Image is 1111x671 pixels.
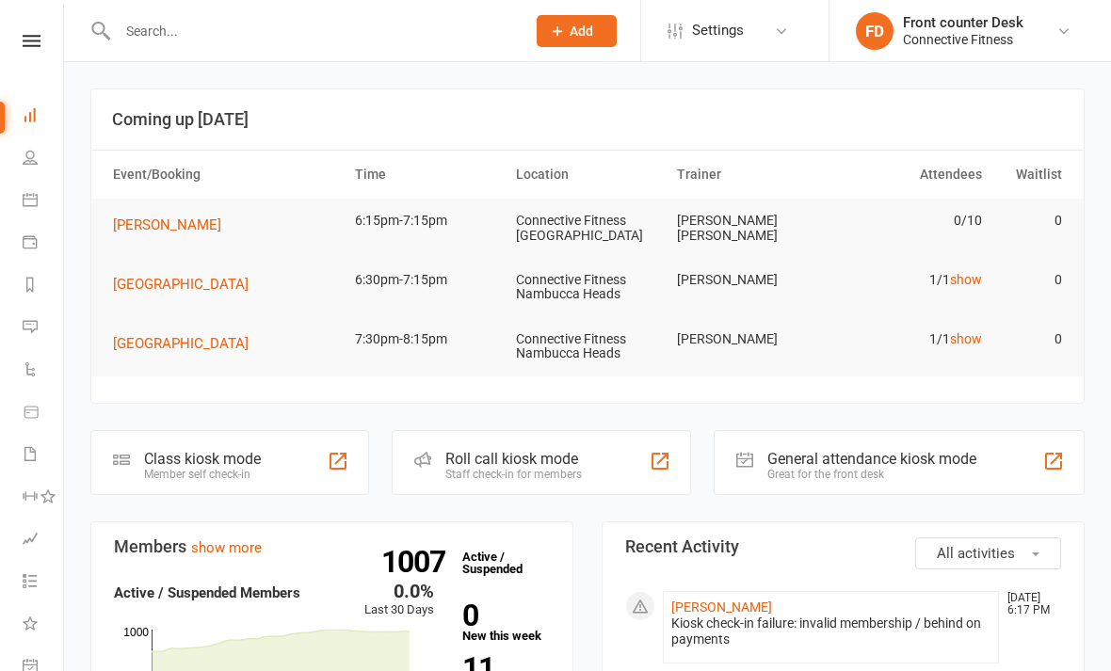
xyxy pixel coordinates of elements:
[23,265,65,308] a: Reports
[113,332,262,355] button: [GEOGRAPHIC_DATA]
[915,537,1061,569] button: All activities
[692,9,744,52] span: Settings
[445,450,582,468] div: Roll call kiosk mode
[453,536,536,589] a: 1007Active / Suspended
[767,468,976,481] div: Great for the front desk
[445,468,582,481] div: Staff check-in for members
[364,582,434,600] div: 0.0%
[346,258,507,302] td: 6:30pm-7:15pm
[364,582,434,620] div: Last 30 Days
[668,317,829,361] td: [PERSON_NAME]
[23,604,65,647] a: What's New
[668,151,829,199] th: Trainer
[113,273,262,296] button: [GEOGRAPHIC_DATA]
[23,519,65,562] a: Assessments
[23,138,65,181] a: People
[346,199,507,243] td: 6:15pm-7:15pm
[113,216,221,233] span: [PERSON_NAME]
[144,450,261,468] div: Class kiosk mode
[668,199,829,258] td: [PERSON_NAME] [PERSON_NAME]
[23,96,65,138] a: Dashboard
[23,392,65,435] a: Product Sales
[23,223,65,265] a: Payments
[113,214,234,236] button: [PERSON_NAME]
[507,258,668,317] td: Connective Fitness Nambucca Heads
[112,18,512,44] input: Search...
[462,601,542,630] strong: 0
[346,151,507,199] th: Time
[144,468,261,481] div: Member self check-in
[829,199,990,243] td: 0/10
[671,615,990,647] div: Kiosk check-in failure: invalid membership / behind on payments
[990,199,1071,243] td: 0
[990,151,1071,199] th: Waitlist
[537,15,617,47] button: Add
[668,258,829,302] td: [PERSON_NAME]
[856,12,894,50] div: FD
[829,258,990,302] td: 1/1
[625,537,1061,556] h3: Recent Activity
[105,151,346,199] th: Event/Booking
[671,599,772,615] a: [PERSON_NAME]
[114,537,550,556] h3: Members
[903,14,1023,31] div: Front counter Desk
[990,258,1071,302] td: 0
[903,31,1023,48] div: Connective Fitness
[950,331,982,346] a: show
[950,272,982,287] a: show
[829,151,990,199] th: Attendees
[998,592,1060,616] time: [DATE] 6:17 PM
[570,24,593,39] span: Add
[829,317,990,361] td: 1/1
[507,199,668,258] td: Connective Fitness [GEOGRAPHIC_DATA]
[191,539,262,556] a: show more
[346,317,507,361] td: 7:30pm-8:15pm
[937,545,1015,562] span: All activities
[507,151,668,199] th: Location
[23,181,65,223] a: Calendar
[114,584,300,601] strong: Active / Suspended Members
[113,276,249,293] span: [GEOGRAPHIC_DATA]
[767,450,976,468] div: General attendance kiosk mode
[990,317,1071,361] td: 0
[113,335,249,352] span: [GEOGRAPHIC_DATA]
[462,601,550,642] a: 0New this week
[112,110,1063,129] h3: Coming up [DATE]
[507,317,668,376] td: Connective Fitness Nambucca Heads
[381,548,453,576] strong: 1007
